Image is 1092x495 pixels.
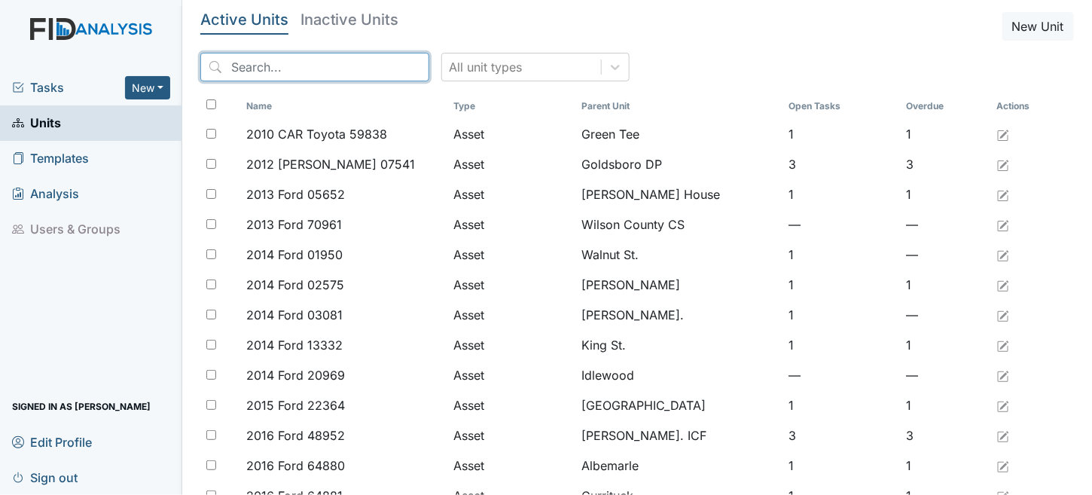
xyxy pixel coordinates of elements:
span: Analysis [12,182,79,206]
td: Idlewood [575,360,782,390]
td: — [782,360,900,390]
td: — [900,209,991,240]
td: Albemarle [575,451,782,481]
input: Search... [200,53,429,81]
td: 1 [782,390,900,420]
td: Asset [447,270,575,300]
h5: Active Units [200,12,288,27]
td: Asset [447,240,575,270]
td: Asset [447,300,575,330]
td: Walnut St. [575,240,782,270]
td: [PERSON_NAME]. [575,300,782,330]
td: Asset [447,179,575,209]
span: 2014 Ford 02575 [246,276,344,294]
span: Units [12,112,61,135]
input: Toggle All Rows Selected [206,99,216,109]
h5: Inactive Units [300,12,399,27]
td: Asset [447,420,575,451]
a: Edit [997,396,1009,414]
td: — [900,240,991,270]
td: Asset [447,119,575,149]
td: [PERSON_NAME]. ICF [575,420,782,451]
td: Goldsboro DP [575,149,782,179]
span: 2014 Ford 20969 [246,366,345,384]
td: Green Tee [575,119,782,149]
td: Asset [447,209,575,240]
a: Edit [997,426,1009,445]
span: 2014 Ford 13332 [246,336,343,354]
span: 2013 Ford 70961 [246,215,342,234]
td: Asset [447,330,575,360]
td: 1 [900,270,991,300]
span: 2014 Ford 03081 [246,306,343,324]
td: 3 [782,420,900,451]
td: [GEOGRAPHIC_DATA] [575,390,782,420]
span: 2012 [PERSON_NAME] 07541 [246,155,415,173]
td: 1 [782,119,900,149]
th: Actions [991,93,1066,119]
span: 2016 Ford 64880 [246,457,345,475]
a: Edit [997,457,1009,475]
a: Edit [997,185,1009,203]
td: 3 [900,420,991,451]
td: 1 [900,451,991,481]
button: New Unit [1002,12,1074,41]
td: [PERSON_NAME] [575,270,782,300]
td: 1 [782,240,900,270]
td: Asset [447,360,575,390]
a: Edit [997,366,1009,384]
td: King St. [575,330,782,360]
th: Toggle SortBy [900,93,991,119]
td: — [900,360,991,390]
span: Signed in as [PERSON_NAME] [12,395,151,418]
th: Toggle SortBy [447,93,575,119]
span: 2015 Ford 22364 [246,396,345,414]
a: Edit [997,276,1009,294]
td: Asset [447,451,575,481]
span: 2016 Ford 48952 [246,426,345,445]
td: 3 [900,149,991,179]
div: All unit types [450,58,523,76]
a: Edit [997,215,1009,234]
span: 2010 CAR Toyota 59838 [246,125,387,143]
td: Asset [447,390,575,420]
td: 1 [782,451,900,481]
td: 1 [782,270,900,300]
a: Edit [997,306,1009,324]
span: Templates [12,147,89,170]
a: Edit [997,246,1009,264]
span: Edit Profile [12,430,92,454]
button: New [125,76,170,99]
a: Edit [997,336,1009,354]
span: Sign out [12,466,78,489]
td: 1 [782,330,900,360]
td: 1 [782,179,900,209]
a: Edit [997,155,1009,173]
th: Toggle SortBy [782,93,900,119]
td: 3 [782,149,900,179]
td: Asset [447,149,575,179]
span: 2014 Ford 01950 [246,246,343,264]
td: — [782,209,900,240]
th: Toggle SortBy [575,93,782,119]
td: 1 [900,119,991,149]
a: Edit [997,125,1009,143]
td: 1 [900,330,991,360]
td: 1 [900,390,991,420]
th: Toggle SortBy [240,93,447,119]
td: Wilson County CS [575,209,782,240]
a: Tasks [12,78,125,96]
td: 1 [900,179,991,209]
td: [PERSON_NAME] House [575,179,782,209]
td: 1 [782,300,900,330]
span: 2013 Ford 05652 [246,185,345,203]
td: — [900,300,991,330]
